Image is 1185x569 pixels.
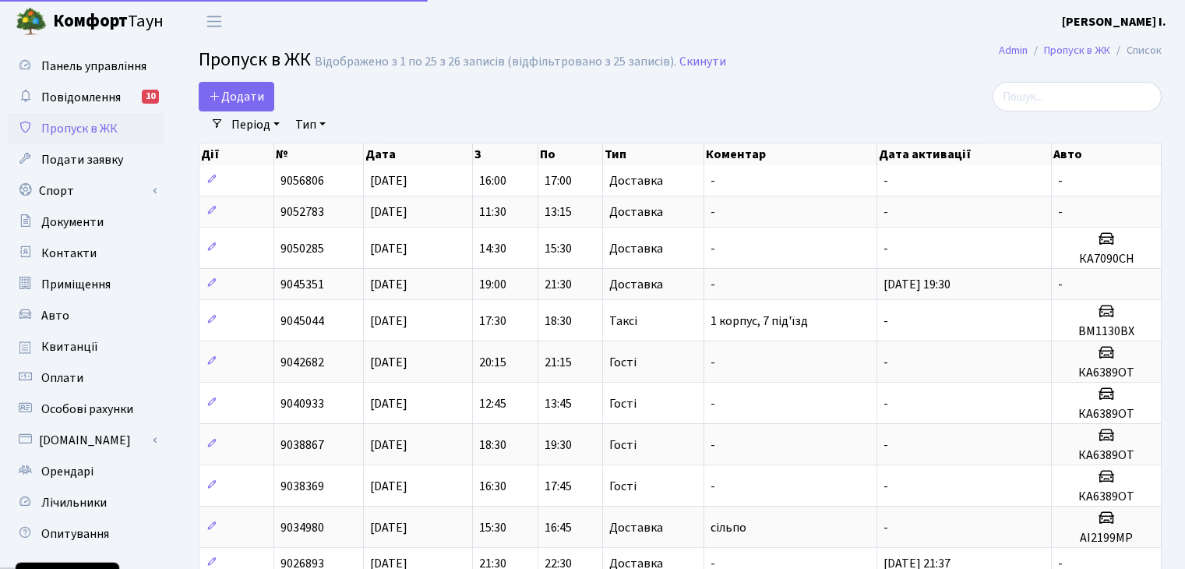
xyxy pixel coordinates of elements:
span: Доставка [609,242,663,255]
span: 9056806 [280,172,324,189]
span: Контакти [41,245,97,262]
span: Приміщення [41,276,111,293]
span: 13:45 [545,395,572,412]
a: [DOMAIN_NAME] [8,425,164,456]
span: 11:30 [479,203,506,221]
span: - [883,203,888,221]
span: - [883,519,888,536]
span: [DATE] [370,240,407,257]
th: Дата активації [877,143,1052,165]
span: Авто [41,307,69,324]
th: Дата [364,143,473,165]
span: - [711,436,715,454]
span: [DATE] [370,172,407,189]
span: Панель управління [41,58,146,75]
a: Орендарі [8,456,164,487]
th: № [274,143,364,165]
span: [DATE] [370,436,407,454]
a: Лічильники [8,487,164,518]
a: Скинути [679,55,726,69]
b: Комфорт [53,9,128,34]
span: - [711,478,715,495]
li: Список [1110,42,1162,59]
a: Тип [289,111,332,138]
th: Дії [199,143,274,165]
span: [DATE] [370,313,407,330]
span: - [1058,172,1063,189]
span: 17:00 [545,172,572,189]
span: Пропуск в ЖК [41,120,118,137]
span: - [883,313,888,330]
span: - [883,436,888,454]
span: Доставка [609,278,663,291]
span: - [883,240,888,257]
span: Орендарі [41,463,93,480]
span: 14:30 [479,240,506,257]
span: сільпо [711,519,746,536]
a: Повідомлення10 [8,82,164,113]
span: 13:15 [545,203,572,221]
a: Admin [999,42,1028,58]
span: - [711,203,715,221]
span: Гості [609,439,637,451]
th: По [538,143,603,165]
a: Опитування [8,518,164,550]
a: Панель управління [8,51,164,82]
a: Період [225,111,286,138]
span: 20:15 [479,354,506,371]
span: 9050285 [280,240,324,257]
h5: КА7090СН [1058,252,1155,267]
span: [DATE] [370,395,407,412]
a: Подати заявку [8,144,164,175]
a: Пропуск в ЖК [1044,42,1110,58]
span: Повідомлення [41,89,121,106]
span: 1 корпус, 7 під'їзд [711,313,808,330]
span: 21:30 [545,276,572,293]
span: Подати заявку [41,151,123,168]
h5: КА6389ОТ [1058,407,1155,422]
span: Гості [609,480,637,493]
a: Приміщення [8,269,164,300]
h5: КА6389ОТ [1058,366,1155,380]
span: 9045351 [280,276,324,293]
h5: BM1130BX [1058,324,1155,339]
span: [DATE] [370,478,407,495]
span: 9042682 [280,354,324,371]
div: 10 [142,90,159,104]
span: 9040933 [280,395,324,412]
span: 9038867 [280,436,324,454]
span: 9038369 [280,478,324,495]
span: - [711,354,715,371]
div: Відображено з 1 по 25 з 26 записів (відфільтровано з 25 записів). [315,55,676,69]
a: Авто [8,300,164,331]
span: Таун [53,9,164,35]
a: Документи [8,207,164,238]
nav: breadcrumb [975,34,1185,67]
th: З [473,143,538,165]
span: Квитанції [41,338,98,355]
span: [DATE] [370,519,407,536]
span: 18:30 [545,313,572,330]
span: [DATE] [370,203,407,221]
span: Оплати [41,369,83,387]
th: Коментар [704,143,877,165]
span: Документи [41,214,104,231]
span: Пропуск в ЖК [199,46,311,73]
img: logo.png [16,6,47,37]
span: Особові рахунки [41,401,133,418]
b: [PERSON_NAME] І. [1062,13,1166,30]
span: 16:00 [479,172,506,189]
span: Доставка [609,175,663,187]
a: Спорт [8,175,164,207]
span: - [711,395,715,412]
span: Доставка [609,206,663,218]
span: Гості [609,356,637,369]
a: Контакти [8,238,164,269]
span: [DATE] [370,354,407,371]
span: 19:00 [479,276,506,293]
h5: АІ2199МР [1058,531,1155,546]
span: Гості [609,398,637,410]
span: 21:15 [545,354,572,371]
span: - [1058,276,1063,293]
span: Лічильники [41,494,107,511]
